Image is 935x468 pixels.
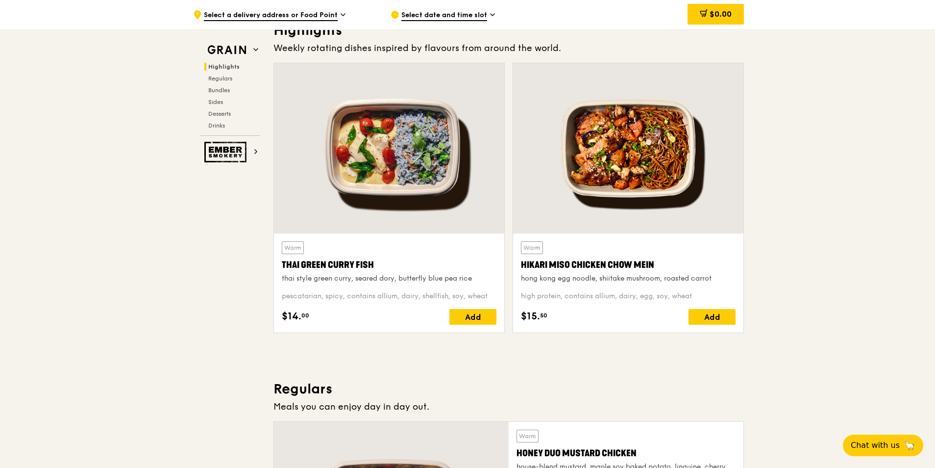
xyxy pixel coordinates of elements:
span: $14. [282,309,301,324]
div: high protein, contains allium, dairy, egg, soy, wheat [521,291,736,301]
span: $0.00 [710,9,732,19]
div: Honey Duo Mustard Chicken [517,446,736,460]
span: Chat with us [851,440,900,451]
img: Ember Smokery web logo [204,142,249,162]
div: Warm [521,241,543,254]
span: 50 [540,312,547,319]
span: Highlights [208,63,240,70]
span: Sides [208,99,223,105]
div: Warm [282,241,304,254]
div: Thai Green Curry Fish [282,258,496,272]
div: Add [689,309,736,325]
span: 🦙 [904,440,915,451]
span: Regulars [208,75,232,82]
span: Desserts [208,110,231,117]
span: Drinks [208,122,225,129]
div: Warm [517,430,539,442]
h3: Regulars [273,380,744,398]
div: hong kong egg noodle, shiitake mushroom, roasted carrot [521,274,736,284]
span: Select a delivery address or Food Point [204,10,338,21]
button: Chat with us🦙 [843,435,923,456]
span: Bundles [208,87,230,94]
span: Select date and time slot [401,10,487,21]
div: Hikari Miso Chicken Chow Mein [521,258,736,272]
div: pescatarian, spicy, contains allium, dairy, shellfish, soy, wheat [282,291,496,301]
img: Grain web logo [204,41,249,59]
h3: Highlights [273,22,744,39]
span: $15. [521,309,540,324]
span: 00 [301,312,309,319]
div: Meals you can enjoy day in day out. [273,400,744,414]
div: Weekly rotating dishes inspired by flavours from around the world. [273,41,744,55]
div: Add [449,309,496,325]
div: thai style green curry, seared dory, butterfly blue pea rice [282,274,496,284]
